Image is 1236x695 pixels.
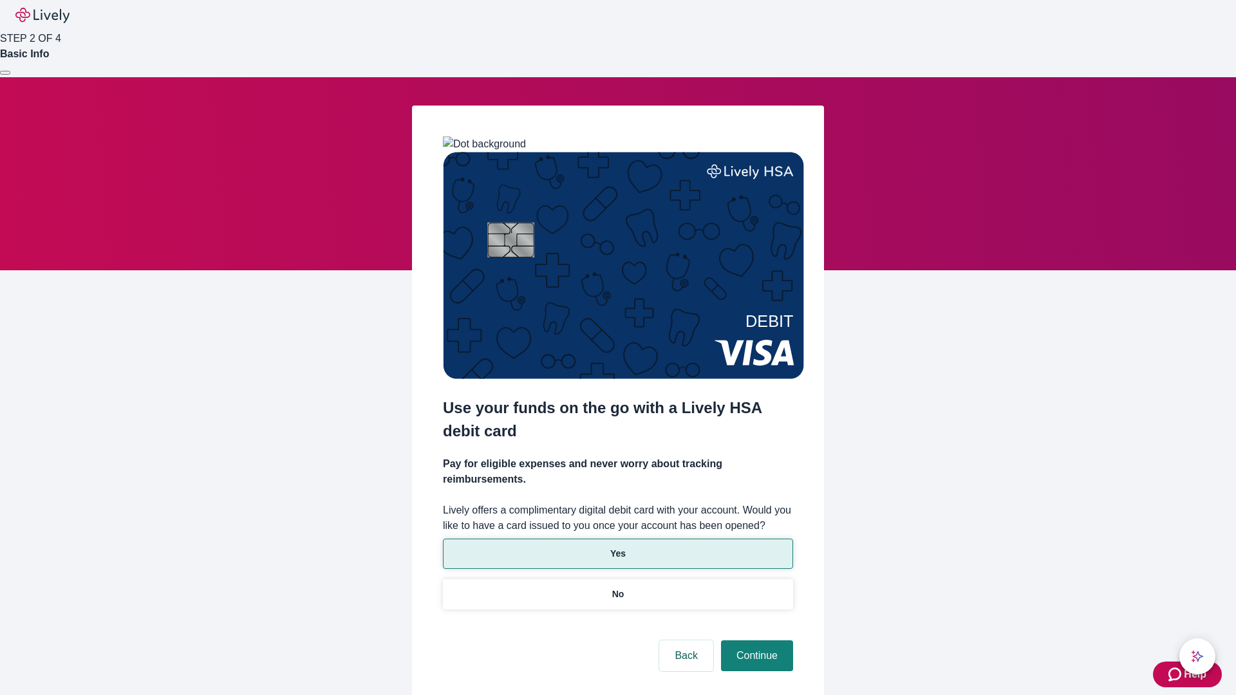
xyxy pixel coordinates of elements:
[443,539,793,569] button: Yes
[1184,667,1206,682] span: Help
[721,640,793,671] button: Continue
[1168,667,1184,682] svg: Zendesk support icon
[1179,638,1215,674] button: chat
[612,588,624,601] p: No
[1191,650,1204,663] svg: Lively AI Assistant
[443,152,804,379] img: Debit card
[610,547,626,561] p: Yes
[659,640,713,671] button: Back
[443,456,793,487] h4: Pay for eligible expenses and never worry about tracking reimbursements.
[15,8,70,23] img: Lively
[443,579,793,609] button: No
[443,503,793,533] label: Lively offers a complimentary digital debit card with your account. Would you like to have a card...
[443,396,793,443] h2: Use your funds on the go with a Lively HSA debit card
[1153,662,1222,687] button: Zendesk support iconHelp
[443,136,526,152] img: Dot background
